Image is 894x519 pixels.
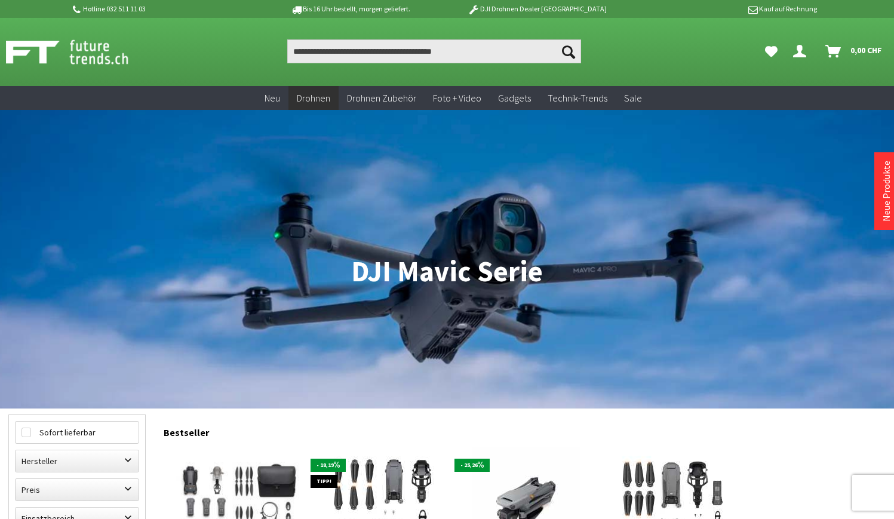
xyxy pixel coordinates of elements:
[624,92,642,104] span: Sale
[16,479,139,500] label: Preis
[287,39,582,63] input: Produkt, Marke, Kategorie, EAN, Artikelnummer…
[71,2,257,16] p: Hotline 032 511 11 03
[8,257,886,287] h1: DJI Mavic Serie
[539,86,616,110] a: Technik-Trends
[880,161,892,222] a: Neue Produkte
[498,92,531,104] span: Gadgets
[339,86,425,110] a: Drohnen Zubehör
[257,2,444,16] p: Bis 16 Uhr bestellt, morgen geliefert.
[16,422,139,443] label: Sofort lieferbar
[16,450,139,472] label: Hersteller
[288,86,339,110] a: Drohnen
[759,39,784,63] a: Meine Favoriten
[556,39,581,63] button: Suchen
[425,86,490,110] a: Foto + Video
[6,37,155,67] img: Shop Futuretrends - zur Startseite wechseln
[444,2,630,16] p: DJI Drohnen Dealer [GEOGRAPHIC_DATA]
[265,92,280,104] span: Neu
[490,86,539,110] a: Gadgets
[631,2,817,16] p: Kauf auf Rechnung
[850,41,882,60] span: 0,00 CHF
[297,92,330,104] span: Drohnen
[164,414,886,444] div: Bestseller
[788,39,816,63] a: Dein Konto
[616,86,650,110] a: Sale
[433,92,481,104] span: Foto + Video
[548,92,607,104] span: Technik-Trends
[347,92,416,104] span: Drohnen Zubehör
[821,39,888,63] a: Warenkorb
[256,86,288,110] a: Neu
